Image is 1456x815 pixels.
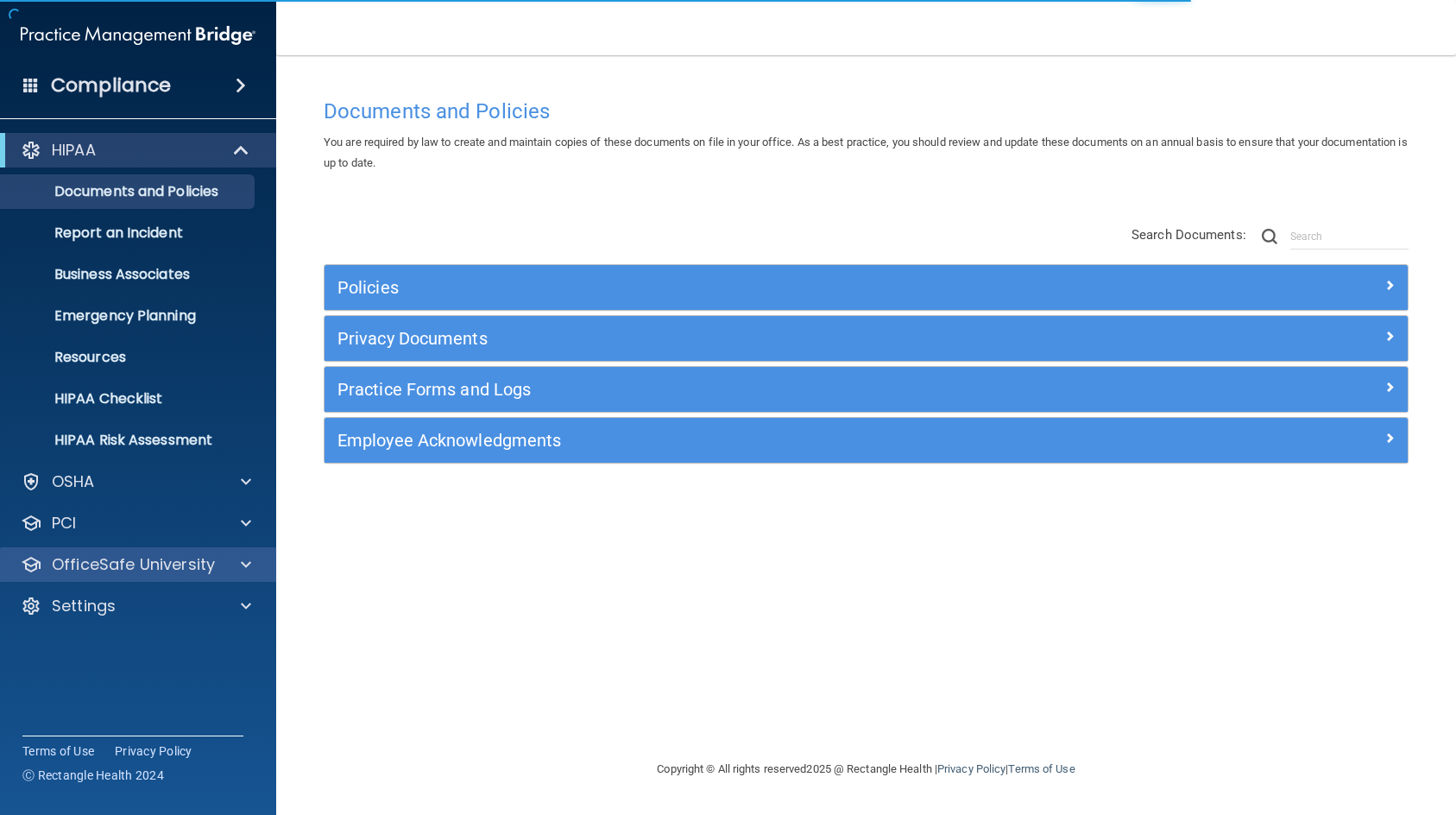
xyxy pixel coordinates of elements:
h5: Practice Forms and Logs [337,380,1124,399]
input: Search [1290,224,1409,250]
p: Business Associates [11,266,247,283]
a: OSHA [21,471,251,492]
a: Privacy Policy [115,742,192,760]
a: HIPAA [21,140,250,161]
h4: Compliance [51,73,171,98]
p: HIPAA Risk Assessment [11,432,247,449]
div: Copyright © All rights reserved 2025 @ Rectangle Health | | [552,742,1182,797]
span: Ⓒ Rectangle Health 2024 [22,767,164,784]
p: OSHA [52,471,95,492]
h4: Documents and Policies [324,100,1409,123]
a: Privacy Documents [337,325,1395,352]
p: Settings [52,596,116,616]
h5: Policies [337,278,1124,297]
a: Terms of Use [1008,762,1075,775]
a: Settings [21,596,251,616]
a: Employee Acknowledgments [337,426,1395,454]
a: Privacy Policy [937,762,1005,775]
p: OfficeSafe University [52,554,215,575]
p: Report an Incident [11,224,247,242]
p: HIPAA Checklist [11,390,247,407]
p: Resources [11,349,247,366]
h5: Employee Acknowledgments [337,431,1124,450]
a: Policies [337,274,1395,301]
a: OfficeSafe University [21,554,251,575]
img: ic-search.3b580494.png [1262,229,1277,244]
p: HIPAA [52,140,96,161]
span: Search Documents: [1131,227,1246,243]
a: Practice Forms and Logs [337,376,1395,403]
span: You are required by law to create and maintain copies of these documents on file in your office. ... [324,136,1408,169]
img: PMB logo [21,18,255,53]
h5: Privacy Documents [337,329,1124,348]
p: PCI [52,513,76,534]
a: Terms of Use [22,742,94,760]
p: Documents and Policies [11,183,247,200]
a: PCI [21,513,251,534]
p: Emergency Planning [11,307,247,325]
